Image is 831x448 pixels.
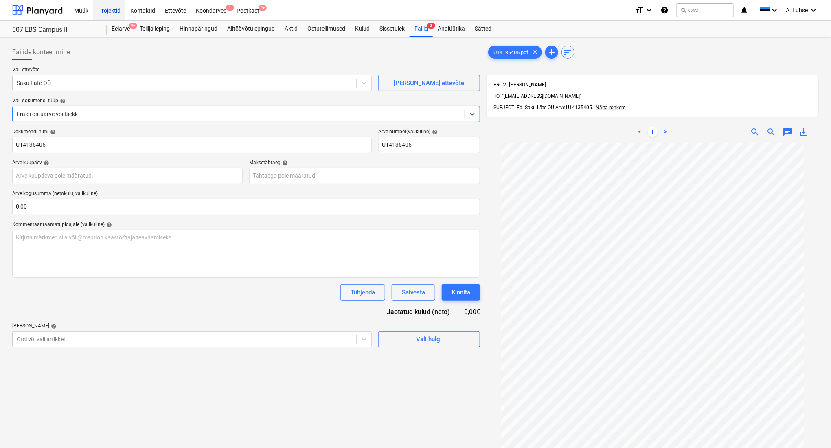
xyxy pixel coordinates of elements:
[12,160,243,166] div: Arve kuupäev
[489,49,533,55] span: U14135405.pdf
[786,7,808,13] span: A. Luhse
[809,5,819,15] i: keyboard_arrow_down
[12,137,372,153] input: Dokumendi nimi
[547,47,557,57] span: add
[12,26,97,34] div: 007 EBS Campus II
[634,5,644,15] i: format_size
[677,3,734,17] button: Otsi
[12,323,372,329] div: [PERSON_NAME]
[303,21,350,37] a: Ostutellimused
[648,127,658,137] a: Page 1 is your current page
[12,129,372,135] div: Dokumendi nimi
[105,222,112,228] span: help
[790,409,831,448] div: Vestlusvidin
[281,160,288,166] span: help
[799,127,809,137] span: save_alt
[378,137,480,153] input: Arve number
[790,409,831,448] iframe: Chat Widget
[416,334,442,345] div: Vali hulgi
[470,21,496,37] a: Sätted
[770,5,780,15] i: keyboard_arrow_down
[129,23,137,29] span: 9+
[410,21,433,37] a: Failid2
[402,287,425,298] div: Salvesta
[12,47,70,57] span: Failide konteerimine
[463,307,480,316] div: 0,00€
[392,284,435,301] button: Salvesta
[175,21,222,37] a: Hinnapäringud
[635,127,645,137] a: Previous page
[530,47,540,57] span: clear
[378,129,480,135] div: Arve number (valikuline)
[378,75,480,91] button: [PERSON_NAME] ettevõte
[394,78,464,88] div: [PERSON_NAME] ettevõte
[49,323,57,329] span: help
[42,160,49,166] span: help
[135,21,175,37] a: Tellija leping
[12,168,243,184] input: Arve kuupäeva pole määratud.
[12,191,480,199] p: Arve kogusumma (netokulu, valikuline)
[249,160,480,166] div: Maksetähtaeg
[107,21,135,37] a: Eelarve9+
[493,82,546,88] span: FROM: [PERSON_NAME]
[12,67,372,75] p: Vali ettevõte
[107,21,135,37] div: Eelarve
[48,129,56,135] span: help
[660,5,669,15] i: Abikeskus
[427,23,435,29] span: 2
[340,284,385,301] button: Tühjenda
[226,5,234,11] span: 1
[222,21,280,37] a: Alltöövõtulepingud
[767,127,776,137] span: zoom_out
[12,199,480,215] input: Arve kogusumma (netokulu, valikuline)
[644,5,654,15] i: keyboard_arrow_down
[430,129,438,135] span: help
[249,168,480,184] input: Tähtaega pole määratud
[680,7,687,13] span: search
[410,21,433,37] div: Failid
[563,47,573,57] span: sort
[259,5,267,11] span: 9+
[350,21,375,37] a: Kulud
[12,98,480,104] div: Vali dokumendi tüüp
[375,21,410,37] a: Sissetulek
[783,127,793,137] span: chat
[374,307,463,316] div: Jaotatud kulud (neto)
[442,284,480,301] button: Kinnita
[12,222,480,228] div: Kommentaar raamatupidajale (valikuline)
[750,127,760,137] span: zoom_in
[280,21,303,37] a: Aktid
[592,105,626,110] span: ...
[378,331,480,347] button: Vali hulgi
[351,287,375,298] div: Tühjenda
[452,287,470,298] div: Kinnita
[740,5,748,15] i: notifications
[596,105,626,110] span: Näita rohkem
[488,46,542,59] div: U14135405.pdf
[493,93,582,99] span: TO: "[EMAIL_ADDRESS][DOMAIN_NAME]"
[493,105,592,110] span: SUBJECT: Ed: Saku Läte OÜ Arve U14135405
[661,127,671,137] a: Next page
[58,98,66,104] span: help
[433,21,470,37] a: Analüütika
